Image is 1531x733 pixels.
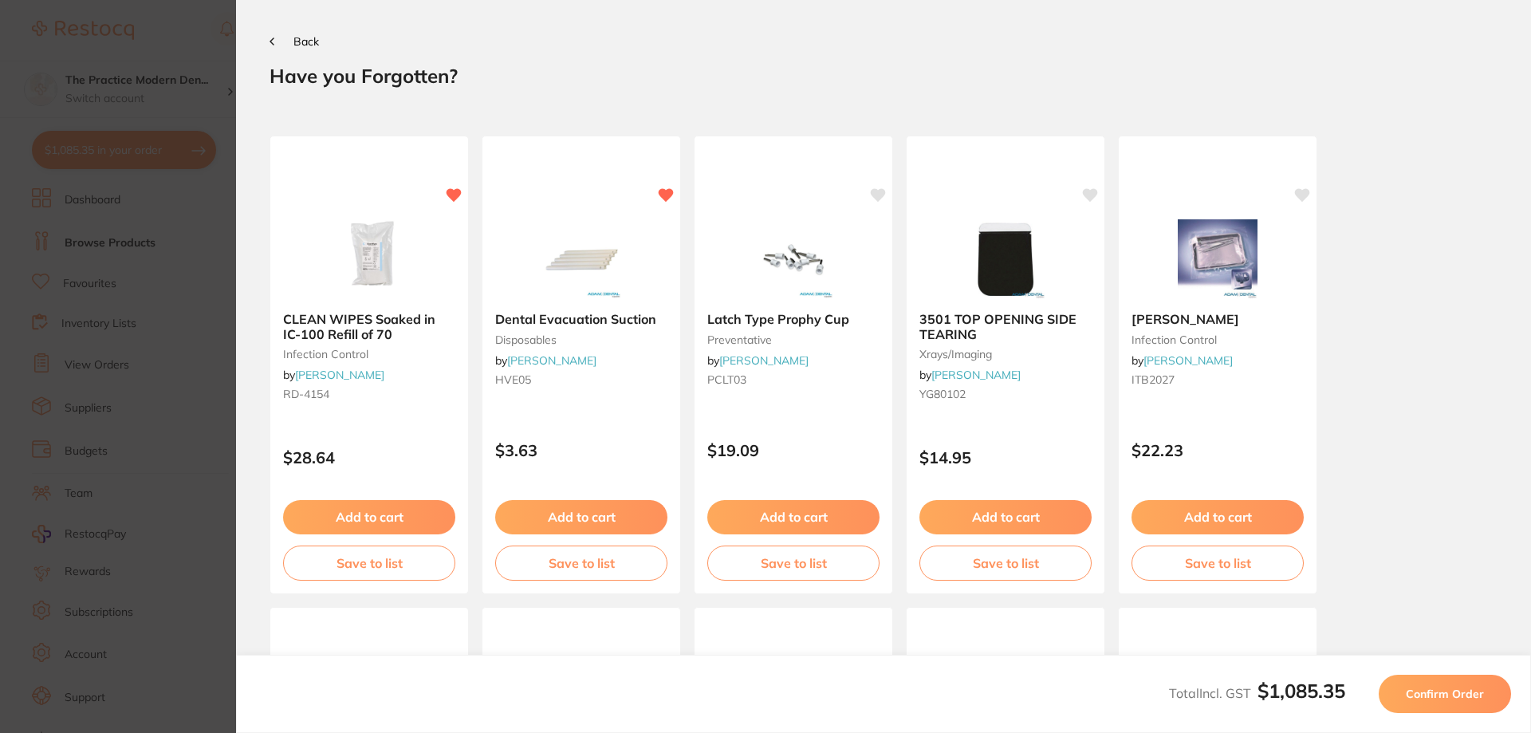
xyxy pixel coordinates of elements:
[495,312,667,326] b: Dental Evacuation Suction
[1257,679,1345,703] b: $1,085.35
[1132,441,1304,459] p: $22.23
[283,368,384,382] span: by
[931,368,1021,382] a: [PERSON_NAME]
[1379,675,1511,713] button: Confirm Order
[1132,333,1304,346] small: infection control
[295,368,384,382] a: [PERSON_NAME]
[707,441,880,459] p: $19.09
[954,219,1057,299] img: 3501 TOP OPENING SIDE TEARING
[707,312,880,326] b: Latch Type Prophy Cup
[283,448,455,467] p: $28.64
[1166,219,1269,299] img: Tray Barrier
[495,353,596,368] span: by
[283,500,455,534] button: Add to cart
[919,368,1021,382] span: by
[529,219,633,299] img: Dental Evacuation Suction
[1132,546,1304,581] button: Save to list
[283,546,455,581] button: Save to list
[1132,353,1233,368] span: by
[270,64,1498,88] h2: Have you Forgotten?
[507,353,596,368] a: [PERSON_NAME]
[1169,685,1345,701] span: Total Incl. GST
[919,348,1092,361] small: xrays/imaging
[495,546,667,581] button: Save to list
[707,373,880,386] small: PCLT03
[707,546,880,581] button: Save to list
[1132,312,1304,326] b: Tray Barrier
[270,35,319,48] button: Back
[919,388,1092,400] small: YG80102
[283,348,455,361] small: infection control
[1132,373,1304,386] small: ITB2027
[919,546,1092,581] button: Save to list
[283,388,455,400] small: RD-4154
[495,441,667,459] p: $3.63
[919,448,1092,467] p: $14.95
[742,219,845,299] img: Latch Type Prophy Cup
[495,373,667,386] small: HVE05
[919,500,1092,534] button: Add to cart
[707,500,880,534] button: Add to cart
[707,353,809,368] span: by
[293,34,319,49] span: Back
[283,312,455,341] b: CLEAN WIPES Soaked in IC-100 Refill of 70
[1406,687,1484,701] span: Confirm Order
[495,333,667,346] small: disposables
[707,333,880,346] small: preventative
[1143,353,1233,368] a: [PERSON_NAME]
[1132,500,1304,534] button: Add to cart
[919,312,1092,341] b: 3501 TOP OPENING SIDE TEARING
[495,500,667,534] button: Add to cart
[317,219,421,299] img: CLEAN WIPES Soaked in IC-100 Refill of 70
[719,353,809,368] a: [PERSON_NAME]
